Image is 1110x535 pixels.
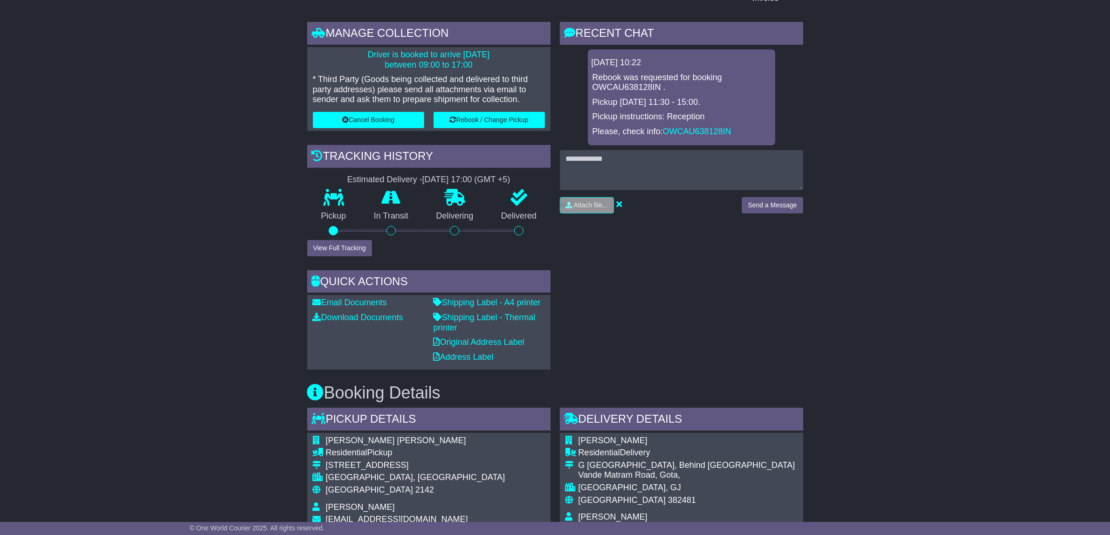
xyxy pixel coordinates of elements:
span: [GEOGRAPHIC_DATA] [579,495,666,505]
p: In Transit [360,211,422,221]
span: [GEOGRAPHIC_DATA] [326,485,413,494]
span: 382481 [668,495,696,505]
div: [STREET_ADDRESS] [326,460,505,471]
h3: Booking Details [307,384,803,402]
span: 2142 [415,485,434,494]
a: Original Address Label [434,337,524,347]
div: Delivery [579,448,795,458]
div: Pickup Details [307,408,551,433]
div: RECENT CHAT [560,22,803,47]
p: Pickup instructions: Reception [593,112,771,122]
p: * Third Party (Goods being collected and delivered to third party addresses) please send all atta... [313,75,545,105]
div: Estimated Delivery - [307,175,551,185]
div: Pickup [326,448,505,458]
p: Pickup [307,211,360,221]
p: Delivered [487,211,551,221]
span: [PERSON_NAME] [326,502,395,512]
a: OWCAU638128IN [663,127,731,136]
div: Vande Matram Road, Gota, [579,470,795,480]
span: [PERSON_NAME] [579,512,648,521]
button: Cancel Booking [313,112,424,128]
a: Address Label [434,352,494,362]
button: View Full Tracking [307,240,372,256]
div: Quick Actions [307,270,551,295]
p: Driver is booked to arrive [DATE] between 09:00 to 17:00 [313,50,545,70]
span: © One World Courier 2025. All rights reserved. [190,524,324,532]
span: [EMAIL_ADDRESS][DOMAIN_NAME] [326,514,468,524]
a: Email Documents [313,298,387,307]
span: [PERSON_NAME] [579,436,648,445]
span: Residential [326,448,367,457]
p: Please, check info: [593,127,771,137]
div: G [GEOGRAPHIC_DATA], Behind [GEOGRAPHIC_DATA] [579,460,795,471]
div: Tracking history [307,145,551,170]
button: Rebook / Change Pickup [434,112,545,128]
span: Residential [579,448,620,457]
div: [GEOGRAPHIC_DATA], GJ [579,483,795,493]
a: Shipping Label - A4 printer [434,298,541,307]
a: Shipping Label - Thermal printer [434,313,536,332]
a: Download Documents [313,313,403,322]
div: [DATE] 10:22 [592,58,772,68]
div: [GEOGRAPHIC_DATA], [GEOGRAPHIC_DATA] [326,473,505,483]
p: Pickup [DATE] 11:30 - 15:00. [593,97,771,108]
button: Send a Message [742,197,803,213]
span: [PERSON_NAME] [PERSON_NAME] [326,436,466,445]
div: [DATE] 17:00 (GMT +5) [422,175,510,185]
div: Delivery Details [560,408,803,433]
p: Delivering [422,211,488,221]
p: Rebook was requested for booking OWCAU638128IN . [593,73,771,93]
div: Manage collection [307,22,551,47]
